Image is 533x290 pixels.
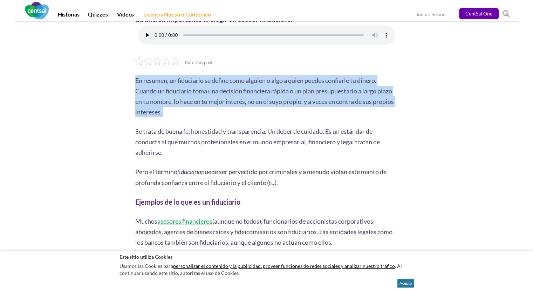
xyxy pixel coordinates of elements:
a: asesores financieros [157,217,212,225]
a: Quizzes [84,11,112,21]
button: Acepto [397,279,414,288]
a: Iniciar Sesión [417,11,446,19]
p: Se trata de buena fe, honestidad y transparencia. Un deber de cuidado. Es un estándar de conducta... [135,126,398,158]
p: Usamos las Cookies para . Al continuar usando este sitio, autorizas el uso de Cookies. [119,261,414,278]
p: En resumen, un fiduciario se define como alguien o algo a quien puedes confiarle tu dinero. Cuand... [135,75,398,117]
span: Rate this post [183,60,214,65]
p: Muchos (aunque no todos), funcionarios de accionistas corporativos, abogados, agentes de bienes r... [135,216,398,248]
a: Licencia Nuestro Contenido [139,11,215,21]
p: Pero el término puede ser pervertido por criminales y a menudo violan este manto de profunda conf... [135,166,398,188]
a: CentSai One [459,8,499,19]
em: fiduciario [177,168,201,176]
a: Videos [113,11,138,21]
h2: Este sitio utiliza Cookies [119,253,414,260]
a: Historias [54,11,84,21]
img: CentSai [25,2,49,19]
strong: Ejemplos de lo que es un fiduciario [135,198,240,206]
